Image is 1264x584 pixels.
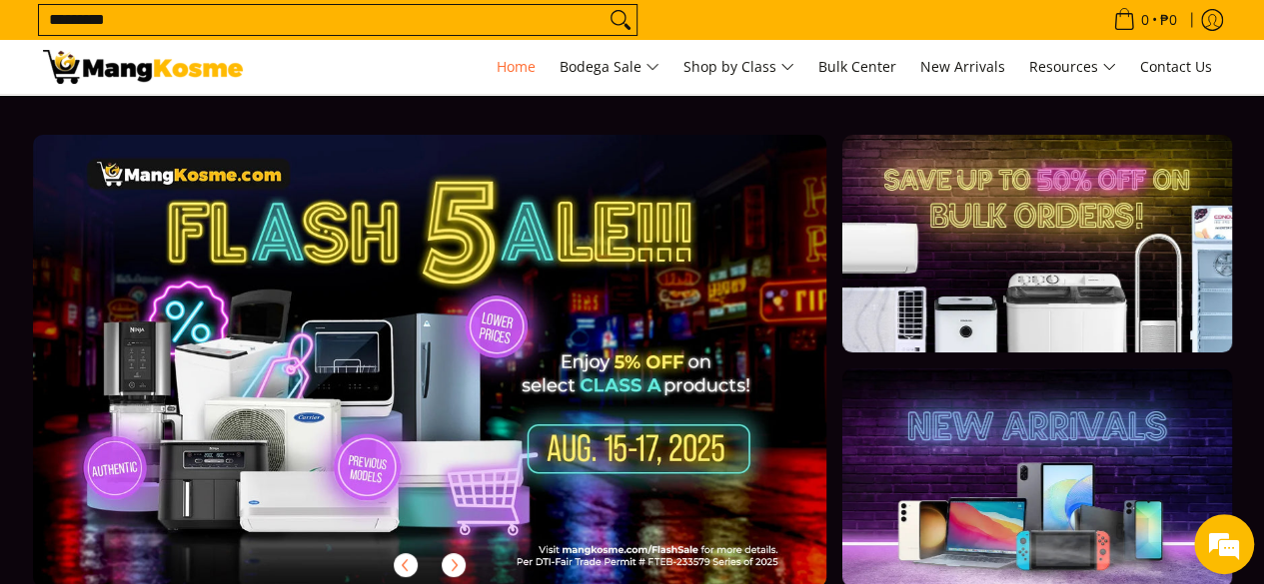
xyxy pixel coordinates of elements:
[1029,55,1116,80] span: Resources
[550,40,669,94] a: Bodega Sale
[1107,9,1183,31] span: •
[487,40,546,94] a: Home
[605,5,636,35] button: Search
[1138,13,1152,27] span: 0
[1019,40,1126,94] a: Resources
[910,40,1015,94] a: New Arrivals
[920,57,1005,76] span: New Arrivals
[1130,40,1222,94] a: Contact Us
[263,40,1222,94] nav: Main Menu
[1140,57,1212,76] span: Contact Us
[808,40,906,94] a: Bulk Center
[560,55,659,80] span: Bodega Sale
[818,57,896,76] span: Bulk Center
[1157,13,1180,27] span: ₱0
[497,57,536,76] span: Home
[43,50,243,84] img: Mang Kosme: Your Home Appliances Warehouse Sale Partner!
[673,40,804,94] a: Shop by Class
[683,55,794,80] span: Shop by Class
